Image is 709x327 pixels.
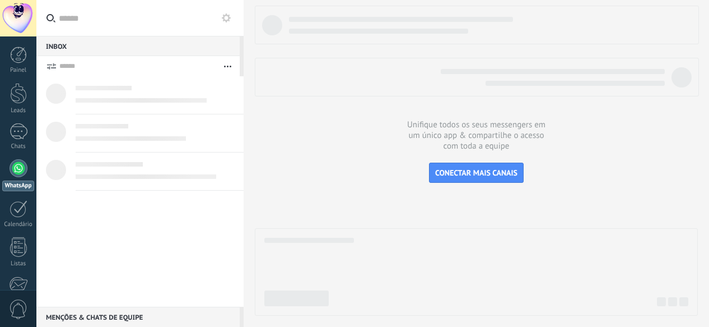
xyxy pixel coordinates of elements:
div: Inbox [36,36,240,56]
span: CONECTAR MAIS CANAIS [435,168,517,178]
button: CONECTAR MAIS CANAIS [429,163,524,183]
div: Menções & Chats de equipe [36,307,240,327]
div: Calendário [2,221,35,228]
div: Chats [2,143,35,150]
div: Leads [2,107,35,114]
div: Painel [2,67,35,74]
div: WhatsApp [2,181,34,191]
div: Listas [2,260,35,268]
